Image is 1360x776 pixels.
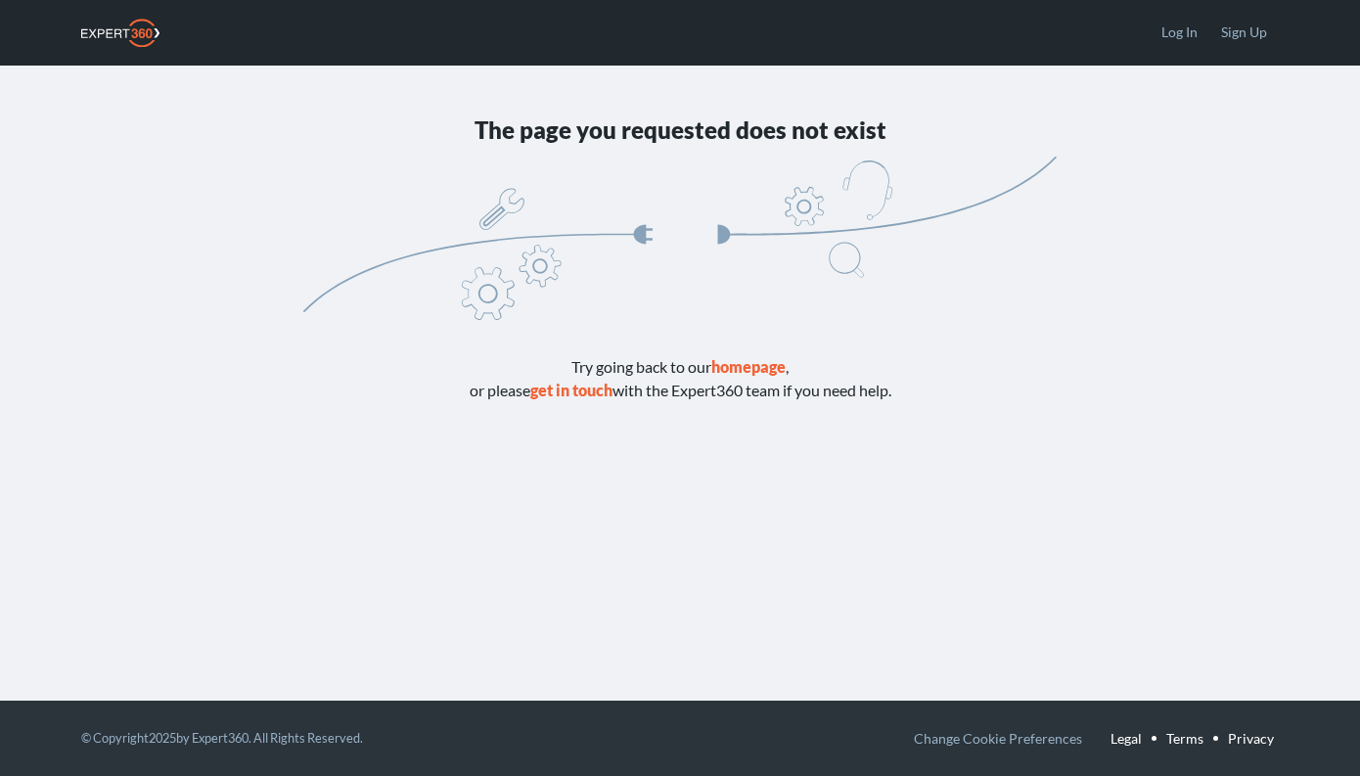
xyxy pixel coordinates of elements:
a: Terms [1166,725,1203,752]
button: Change Cookie Preferences [914,725,1082,752]
a: Privacy [1228,725,1274,752]
a: Legal [1111,725,1142,752]
a: homepage [711,357,786,376]
h1: The page you requested does not exist [303,114,1057,145]
p: Try going back to our , or [303,355,1057,402]
small: © Copyright 2025 by Expert360. All Rights Reserved. [81,730,363,746]
img: Expert360 [81,19,159,47]
span: please with the Expert360 team if you need help. [487,381,891,399]
button: get in touch [530,383,612,398]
